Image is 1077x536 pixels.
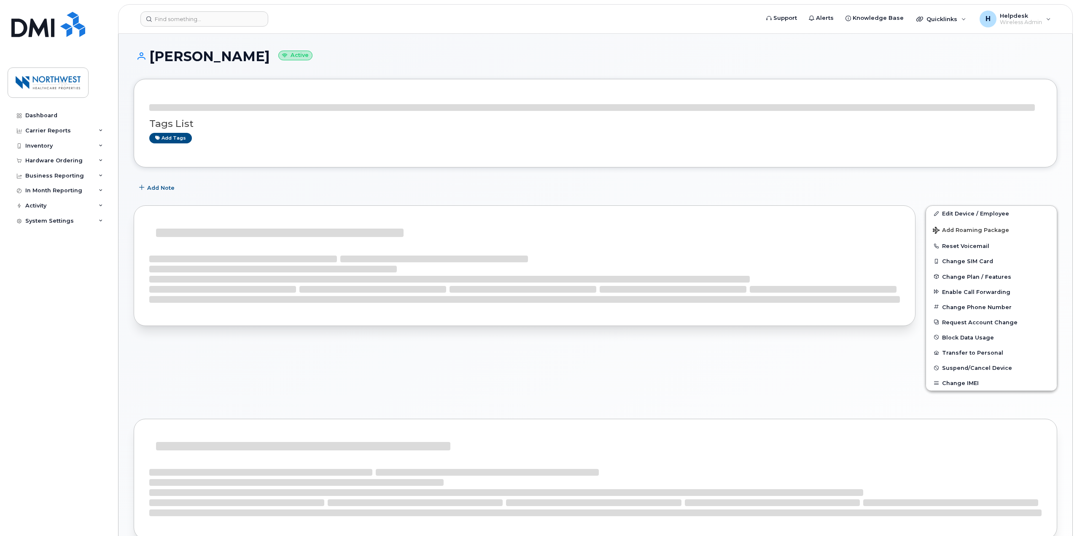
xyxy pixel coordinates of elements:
[933,227,1009,235] span: Add Roaming Package
[942,365,1012,371] span: Suspend/Cancel Device
[149,119,1042,129] h3: Tags List
[134,180,182,195] button: Add Note
[278,51,312,60] small: Active
[926,315,1057,330] button: Request Account Change
[926,238,1057,253] button: Reset Voicemail
[926,299,1057,315] button: Change Phone Number
[926,206,1057,221] a: Edit Device / Employee
[942,273,1011,280] span: Change Plan / Features
[926,330,1057,345] button: Block Data Usage
[149,133,192,143] a: Add tags
[926,221,1057,238] button: Add Roaming Package
[926,284,1057,299] button: Enable Call Forwarding
[926,345,1057,360] button: Transfer to Personal
[134,49,1057,64] h1: [PERSON_NAME]
[926,269,1057,284] button: Change Plan / Features
[926,253,1057,269] button: Change SIM Card
[926,360,1057,375] button: Suspend/Cancel Device
[926,375,1057,391] button: Change IMEI
[942,288,1010,295] span: Enable Call Forwarding
[147,184,175,192] span: Add Note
